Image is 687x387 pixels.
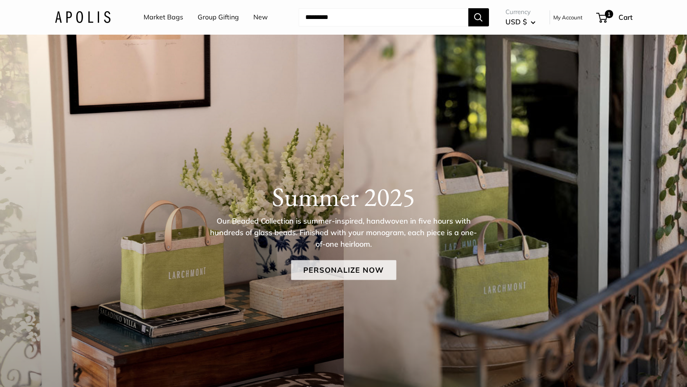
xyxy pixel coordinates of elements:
[55,181,633,212] h1: Summer 2025
[553,12,583,22] a: My Account
[210,215,478,250] p: Our Beaded Collection is summer-inspired, handwoven in five hours with hundreds of glass beads. F...
[505,17,527,26] span: USD $
[604,10,613,18] span: 1
[144,11,183,24] a: Market Bags
[299,8,468,26] input: Search...
[619,13,633,21] span: Cart
[198,11,239,24] a: Group Gifting
[505,15,536,28] button: USD $
[291,260,396,280] a: Personalize Now
[253,11,268,24] a: New
[597,11,633,24] a: 1 Cart
[55,11,111,23] img: Apolis
[505,6,536,18] span: Currency
[468,8,489,26] button: Search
